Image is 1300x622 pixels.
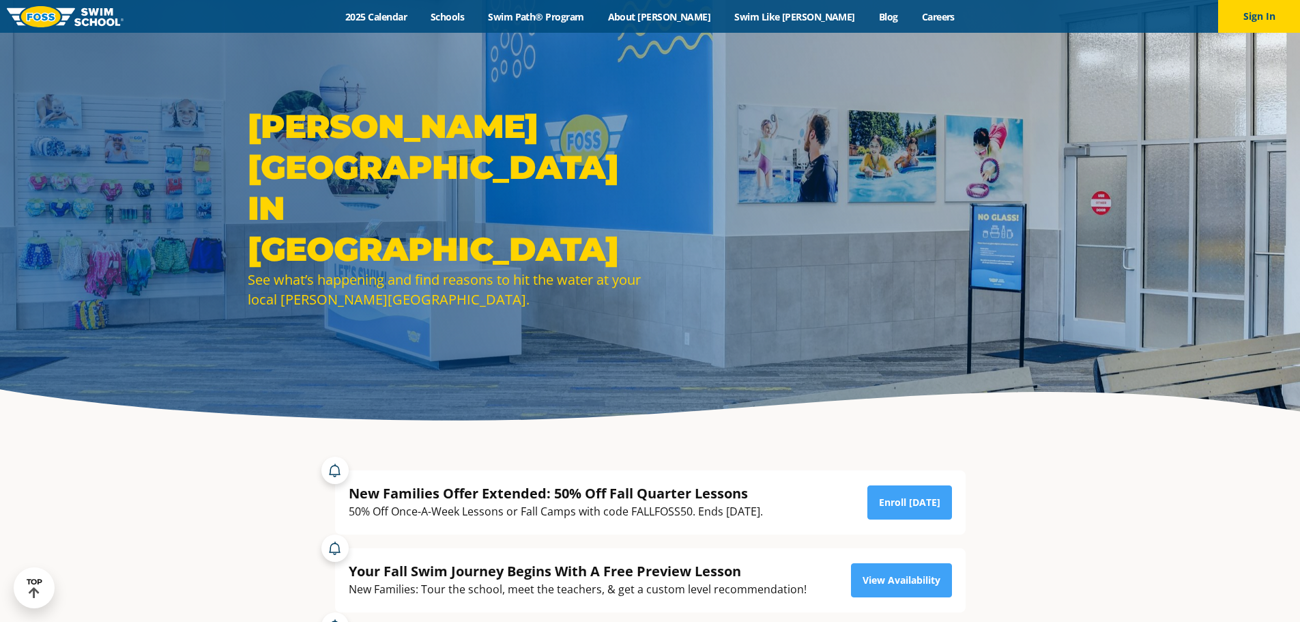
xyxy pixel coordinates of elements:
a: About [PERSON_NAME] [596,10,723,23]
a: Blog [867,10,910,23]
div: 50% Off Once-A-Week Lessons or Fall Camps with code FALLFOSS50. Ends [DATE]. [349,503,763,521]
a: View Availability [851,563,952,597]
div: Your Fall Swim Journey Begins With A Free Preview Lesson [349,562,807,580]
h1: [PERSON_NAME][GEOGRAPHIC_DATA] in [GEOGRAPHIC_DATA] [248,106,644,270]
a: Swim Path® Program [476,10,596,23]
div: New Families: Tour the school, meet the teachers, & get a custom level recommendation! [349,580,807,599]
div: New Families Offer Extended: 50% Off Fall Quarter Lessons [349,484,763,503]
a: Swim Like [PERSON_NAME] [723,10,867,23]
div: See what’s happening and find reasons to hit the water at your local [PERSON_NAME][GEOGRAPHIC_DATA]. [248,270,644,309]
div: TOP [27,578,42,599]
a: Careers [910,10,966,23]
a: 2025 Calendar [334,10,419,23]
img: FOSS Swim School Logo [7,6,124,27]
a: Schools [419,10,476,23]
a: Enroll [DATE] [867,485,952,520]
